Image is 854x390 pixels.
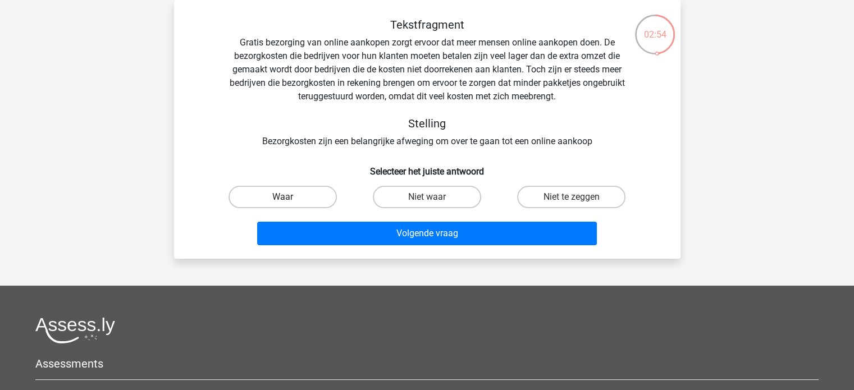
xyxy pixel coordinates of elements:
h5: Assessments [35,357,819,370]
div: Gratis bezorging van online aankopen zorgt ervoor dat meer mensen online aankopen doen. De bezorg... [192,18,663,148]
h6: Selecteer het juiste antwoord [192,157,663,177]
label: Niet waar [373,186,481,208]
label: Niet te zeggen [517,186,625,208]
img: Assessly logo [35,317,115,343]
h5: Stelling [228,117,627,130]
button: Volgende vraag [257,222,597,245]
h5: Tekstfragment [228,18,627,31]
div: 02:54 [634,13,676,42]
label: Waar [229,186,337,208]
